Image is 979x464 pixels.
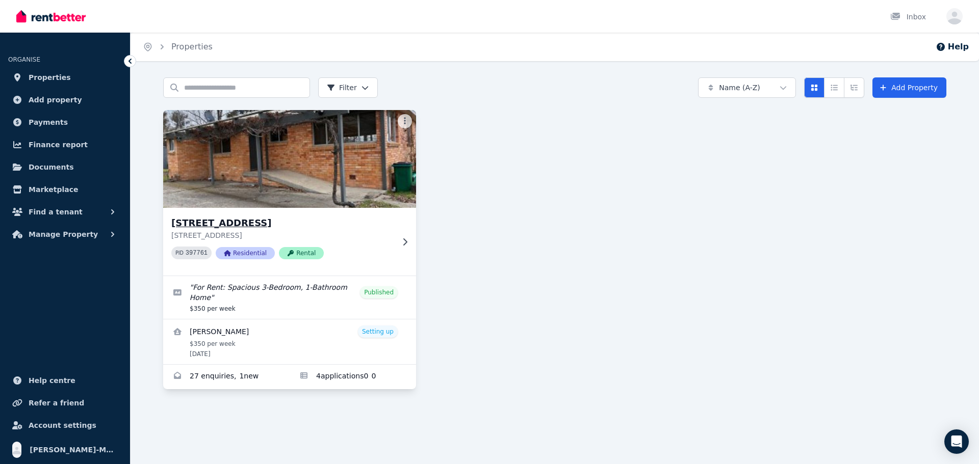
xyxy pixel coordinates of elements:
[290,365,416,389] a: Applications for 1718 Old Armidale Rd, Guyra
[29,183,78,196] span: Marketplace
[29,397,84,409] span: Refer a friend
[163,319,416,364] a: View details for Craig Hutton
[30,444,118,456] span: [PERSON_NAME]-May [PERSON_NAME]
[398,114,412,128] button: More options
[171,216,394,230] h3: [STREET_ADDRESS]
[171,230,394,240] p: [STREET_ADDRESS]
[327,83,357,93] span: Filter
[157,107,423,210] img: 1718 Old Armidale Rd, Guyra
[29,116,68,128] span: Payments
[872,77,946,98] a: Add Property
[318,77,378,98] button: Filter
[8,90,122,110] a: Add property
[8,415,122,435] a: Account settings
[936,41,969,53] button: Help
[216,247,275,259] span: Residential
[29,374,75,387] span: Help centre
[29,161,74,173] span: Documents
[8,370,122,391] a: Help centre
[8,393,122,413] a: Refer a friend
[175,250,184,256] small: PID
[804,77,864,98] div: View options
[824,77,844,98] button: Compact list view
[698,77,796,98] button: Name (A-Z)
[171,42,213,51] a: Properties
[16,9,86,24] img: RentBetter
[944,429,969,454] div: Open Intercom Messenger
[29,206,83,218] span: Find a tenant
[29,228,98,240] span: Manage Property
[8,134,122,155] a: Finance report
[8,67,122,88] a: Properties
[8,56,40,63] span: ORGANISE
[163,110,416,276] a: 1718 Old Armidale Rd, Guyra[STREET_ADDRESS][STREET_ADDRESS]PID 397761ResidentialRental
[163,365,290,389] a: Enquiries for 1718 Old Armidale Rd, Guyra
[8,112,122,132] a: Payments
[163,276,416,319] a: Edit listing: For Rent: Spacious 3-Bedroom, 1-Bathroom Home
[29,419,96,431] span: Account settings
[844,77,864,98] button: Expanded list view
[186,250,208,257] code: 397761
[8,224,122,244] button: Manage Property
[719,83,760,93] span: Name (A-Z)
[8,179,122,200] a: Marketplace
[279,247,324,259] span: Rental
[804,77,825,98] button: Card view
[131,33,225,61] nav: Breadcrumb
[29,139,88,151] span: Finance report
[890,12,926,22] div: Inbox
[8,157,122,177] a: Documents
[29,94,82,106] span: Add property
[8,202,122,222] button: Find a tenant
[29,71,71,84] span: Properties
